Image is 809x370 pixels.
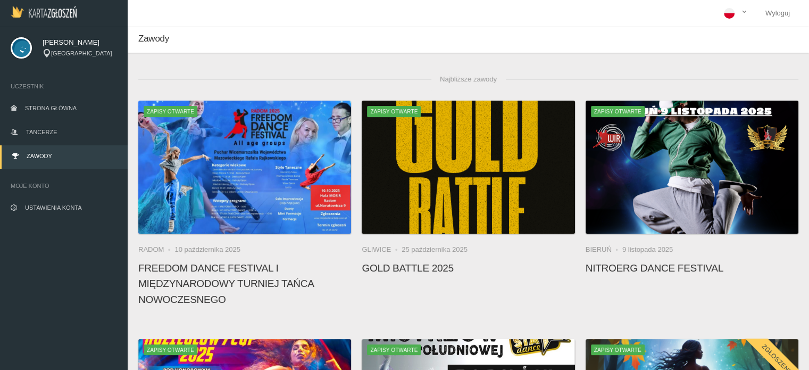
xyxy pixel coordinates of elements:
[362,101,574,234] img: Gold Battle 2025
[138,101,351,234] img: FREEDOM DANCE FESTIVAL I Międzynarodowy Turniej Tańca Nowoczesnego
[367,106,421,117] span: Zapisy otwarte
[144,344,197,355] span: Zapisy otwarte
[402,244,468,255] li: 25 października 2025
[586,101,798,234] a: NitroErg Dance FestivalZapisy otwarte
[138,244,174,255] li: Radom
[174,244,240,255] li: 10 października 2025
[138,101,351,234] a: FREEDOM DANCE FESTIVAL I Międzynarodowy Turniej Tańca NowoczesnegoZapisy otwarte
[26,129,57,135] span: Tancerze
[27,153,52,159] span: Zawody
[367,344,421,355] span: Zapisy otwarte
[586,244,622,255] li: Bieruń
[622,244,673,255] li: 9 listopada 2025
[11,6,77,18] img: Logo
[591,344,645,355] span: Zapisy otwarte
[362,101,574,234] a: Gold Battle 2025Zapisy otwarte
[586,101,798,234] img: NitroErg Dance Festival
[25,204,82,211] span: Ustawienia konta
[11,81,117,92] span: Uczestnik
[25,105,77,111] span: Strona główna
[362,244,402,255] li: Gliwice
[586,260,798,276] h4: NitroErg Dance Festival
[11,37,32,59] img: svg
[144,106,197,117] span: Zapisy otwarte
[11,180,117,191] span: Moje konto
[362,260,574,276] h4: Gold Battle 2025
[138,260,351,307] h4: FREEDOM DANCE FESTIVAL I Międzynarodowy Turniej Tańca Nowoczesnego
[431,69,505,90] span: Najbliższe zawody
[43,49,117,58] div: [GEOGRAPHIC_DATA]
[591,106,645,117] span: Zapisy otwarte
[138,34,169,44] span: Zawody
[43,37,117,48] span: [PERSON_NAME]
